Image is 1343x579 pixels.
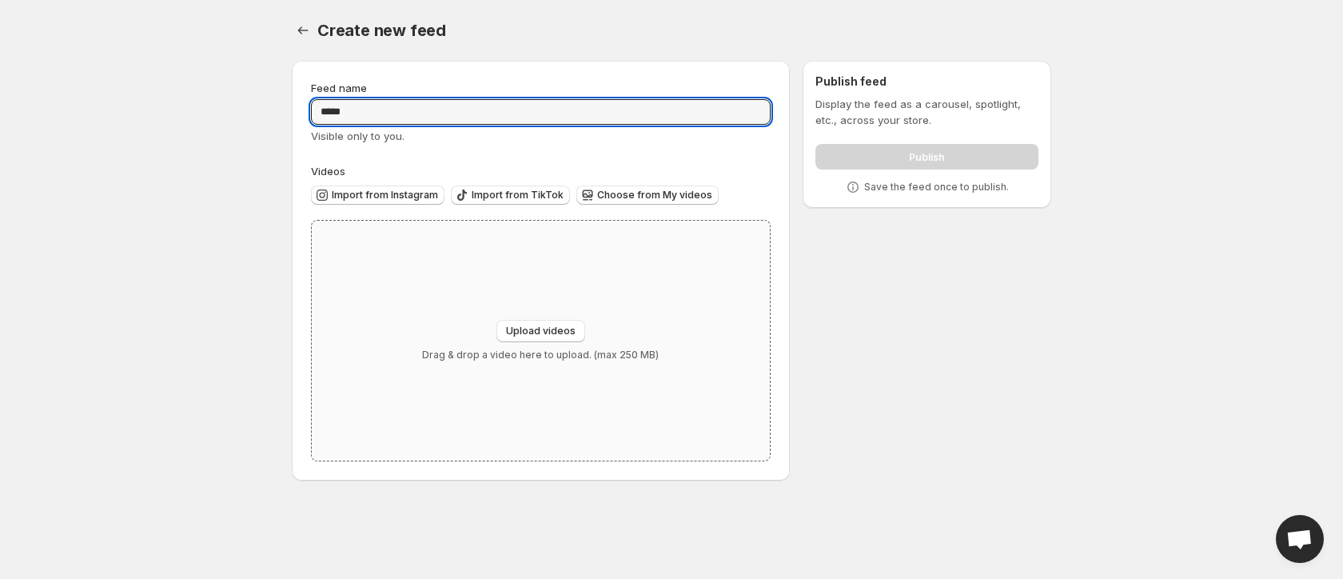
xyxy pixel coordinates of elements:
p: Save the feed once to publish. [864,181,1009,194]
span: Import from TikTok [472,189,564,202]
a: Open chat [1276,515,1324,563]
button: Choose from My videos [576,186,719,205]
button: Import from TikTok [451,186,570,205]
button: Import from Instagram [311,186,444,205]
span: Create new feed [317,21,446,40]
button: Settings [292,19,314,42]
span: Upload videos [506,325,576,337]
span: Videos [311,165,345,178]
button: Upload videos [496,320,585,342]
span: Import from Instagram [332,189,438,202]
span: Visible only to you. [311,130,404,142]
p: Display the feed as a carousel, spotlight, etc., across your store. [815,96,1038,128]
p: Drag & drop a video here to upload. (max 250 MB) [422,349,659,361]
h2: Publish feed [815,74,1038,90]
span: Feed name [311,82,367,94]
span: Choose from My videos [597,189,712,202]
